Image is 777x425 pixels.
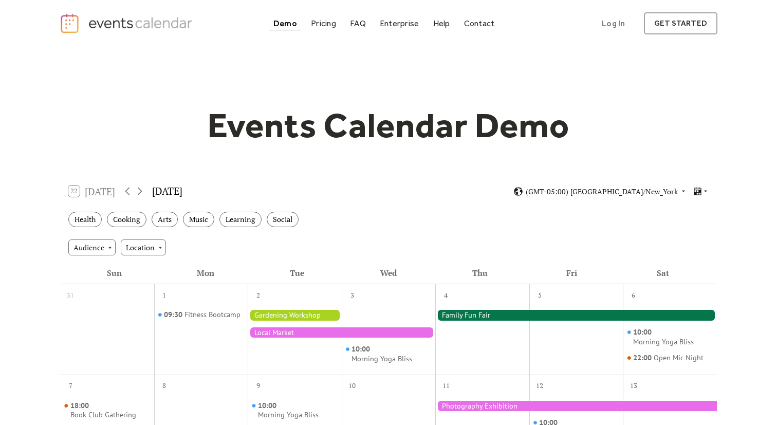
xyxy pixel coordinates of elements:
[380,21,419,26] div: Enterprise
[376,16,423,30] a: Enterprise
[346,16,370,30] a: FAQ
[644,12,717,34] a: get started
[307,16,340,30] a: Pricing
[591,12,635,34] a: Log In
[460,16,499,30] a: Contact
[433,21,450,26] div: Help
[464,21,495,26] div: Contact
[311,21,336,26] div: Pricing
[269,16,301,30] a: Demo
[350,21,366,26] div: FAQ
[429,16,454,30] a: Help
[273,21,297,26] div: Demo
[191,104,586,146] h1: Events Calendar Demo
[60,13,195,34] a: home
